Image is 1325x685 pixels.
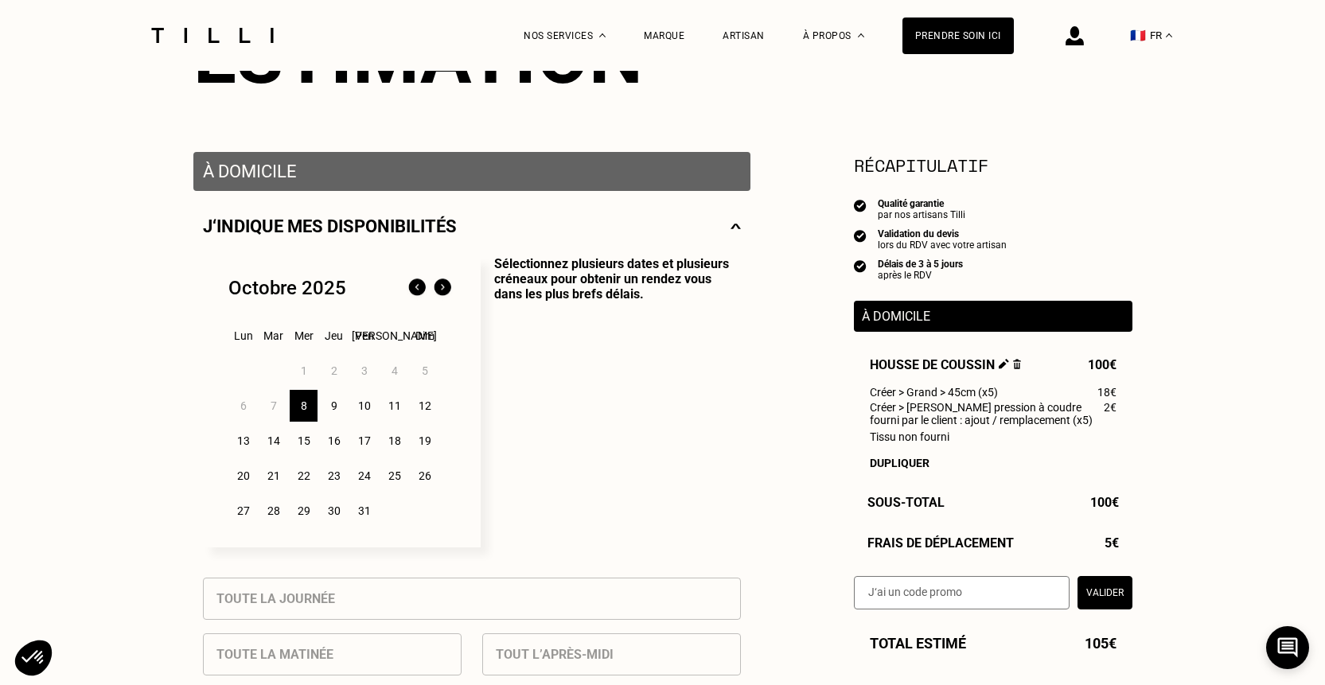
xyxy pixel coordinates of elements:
div: 23 [320,460,348,492]
div: Validation du devis [878,228,1007,239]
div: après le RDV [878,270,963,281]
div: 24 [350,460,378,492]
section: Récapitulatif [854,152,1132,178]
div: 20 [229,460,257,492]
div: 13 [229,425,257,457]
img: Logo du service de couturière Tilli [146,28,279,43]
span: Créer > [PERSON_NAME] pression à coudre fourni par le client : ajout / remplacement (x5) [870,401,1104,426]
img: Mois précédent [404,275,430,301]
div: 26 [411,460,438,492]
a: Prendre soin ici [902,18,1014,54]
img: icon list info [854,259,867,273]
span: 18€ [1097,386,1117,399]
img: svg+xml;base64,PHN2ZyBmaWxsPSJub25lIiBoZWlnaHQ9IjE0IiB2aWV3Qm94PSIwIDAgMjggMTQiIHdpZHRoPSIyOCIgeG... [731,216,741,236]
img: menu déroulant [1166,33,1172,37]
div: 27 [229,495,257,527]
div: 9 [320,390,348,422]
div: Qualité garantie [878,198,965,209]
span: 105€ [1085,635,1117,652]
span: 🇫🇷 [1130,28,1146,43]
img: icon list info [854,198,867,212]
div: 12 [411,390,438,422]
a: Artisan [723,30,765,41]
p: Sélectionnez plusieurs dates et plusieurs créneaux pour obtenir un rendez vous dans les plus bref... [481,256,741,547]
div: 8 [290,390,318,422]
div: 10 [350,390,378,422]
p: À domicile [203,162,741,181]
img: icon list info [854,228,867,243]
p: J‘indique mes disponibilités [203,216,457,236]
div: Octobre 2025 [228,277,346,299]
div: 18 [380,425,408,457]
div: Sous-Total [854,495,1132,510]
div: Délais de 3 à 5 jours [878,259,963,270]
img: Mois suivant [430,275,455,301]
div: 29 [290,495,318,527]
span: Créer > Grand > 45cm (x5) [870,386,998,399]
span: 100€ [1088,357,1117,372]
div: 30 [320,495,348,527]
div: 28 [259,495,287,527]
div: Total estimé [854,635,1132,652]
div: 19 [411,425,438,457]
img: Éditer [999,359,1009,369]
button: Valider [1078,576,1132,609]
span: 5€ [1105,535,1119,551]
img: Menu déroulant [599,33,606,37]
span: Tissu non fourni [870,430,949,443]
div: 17 [350,425,378,457]
div: 14 [259,425,287,457]
a: Marque [644,30,684,41]
div: par nos artisans Tilli [878,209,965,220]
input: J‘ai un code promo [854,576,1070,609]
div: 22 [290,460,318,492]
div: 16 [320,425,348,457]
span: Housse de coussin [870,357,1022,372]
span: 2€ [1104,401,1117,414]
div: lors du RDV avec votre artisan [878,239,1007,251]
div: 31 [350,495,378,527]
div: 25 [380,460,408,492]
div: Dupliquer [870,457,1117,469]
span: 100€ [1090,495,1119,510]
img: icône connexion [1066,26,1084,45]
div: 21 [259,460,287,492]
div: Frais de déplacement [854,535,1132,551]
div: 15 [290,425,318,457]
div: 11 [380,390,408,422]
img: Menu déroulant à propos [858,33,864,37]
img: Supprimer [1013,359,1022,369]
p: À domicile [862,309,1124,324]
